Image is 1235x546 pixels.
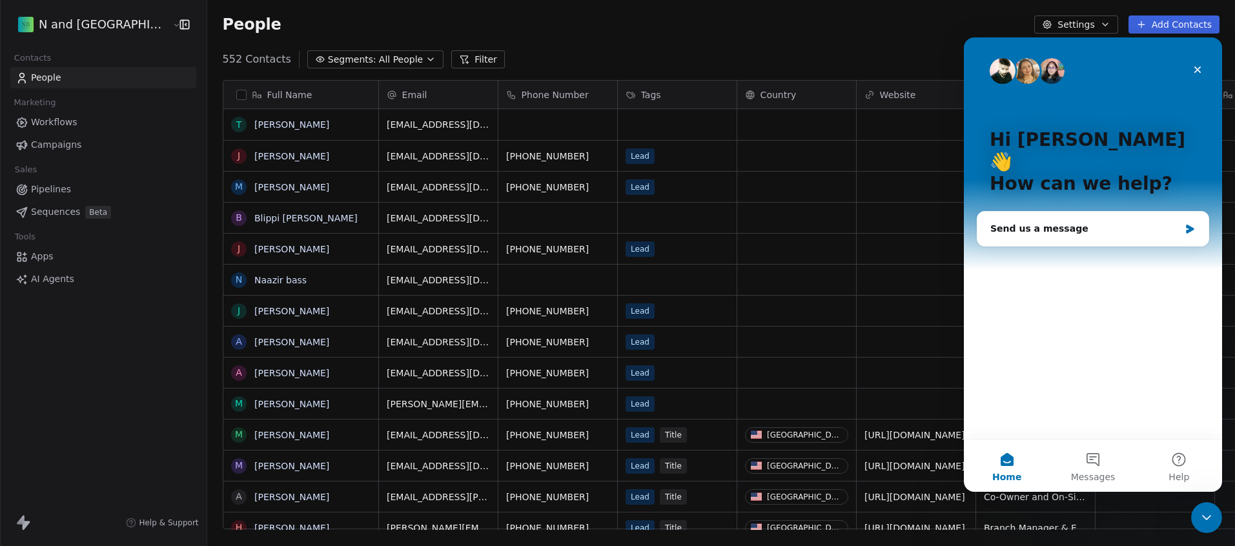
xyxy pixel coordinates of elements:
a: [PERSON_NAME] [254,306,329,316]
span: [PHONE_NUMBER] [506,521,609,534]
span: [EMAIL_ADDRESS][DOMAIN_NAME] [387,118,490,131]
div: J [238,242,240,256]
span: Segments: [328,53,376,66]
span: Lead [626,303,655,319]
div: M [235,180,243,194]
a: Help & Support [126,518,198,528]
span: [PHONE_NUMBER] [506,336,609,349]
div: A [236,490,242,503]
span: People [223,15,281,34]
a: [URL][DOMAIN_NAME] [864,523,965,533]
a: SequencesBeta [10,201,196,223]
a: Campaigns [10,134,196,156]
span: [EMAIL_ADDRESS][DOMAIN_NAME] [387,305,490,318]
div: M [235,397,243,410]
span: [EMAIL_ADDRESS][DOMAIN_NAME] [387,181,490,194]
div: [GEOGRAPHIC_DATA] [767,430,842,440]
span: Lead [626,458,655,474]
span: [PHONE_NUMBER] [506,398,609,410]
div: H [235,521,242,534]
span: Country [760,88,797,101]
span: Contacts [8,48,57,68]
span: [EMAIL_ADDRESS][PERSON_NAME][DOMAIN_NAME] [387,490,490,503]
span: Lead [626,334,655,350]
span: [PHONE_NUMBER] [506,150,609,163]
img: NB.jpg [18,17,34,32]
a: [PERSON_NAME] [254,430,329,440]
span: [EMAIL_ADDRESS][DOMAIN_NAME] [387,150,490,163]
span: [PHONE_NUMBER] [506,429,609,441]
span: Website [880,88,916,101]
span: [EMAIL_ADDRESS][DOMAIN_NAME] [387,336,490,349]
span: [PHONE_NUMBER] [506,181,609,194]
span: All People [379,53,423,66]
span: Full Name [267,88,312,101]
span: [EMAIL_ADDRESS][DOMAIN_NAME] [387,243,490,256]
a: [PERSON_NAME] [254,151,329,161]
div: A [236,366,242,379]
span: [EMAIL_ADDRESS][DOMAIN_NAME] [387,212,490,225]
span: Workflows [31,116,77,129]
span: AI Agents [31,272,74,286]
a: [PERSON_NAME] [254,523,329,533]
div: B [236,211,242,225]
div: Website [857,81,975,108]
span: [EMAIL_ADDRESS][DOMAIN_NAME] [387,367,490,379]
a: [PERSON_NAME] [254,119,329,130]
a: [PERSON_NAME] [254,368,329,378]
span: Lead [626,365,655,381]
div: M [235,428,243,441]
a: [URL][DOMAIN_NAME] [864,461,965,471]
span: [PHONE_NUMBER] [506,490,609,503]
a: Pipelines [10,179,196,200]
a: Naazir bass [254,275,307,285]
span: Title [660,427,687,443]
a: [PERSON_NAME] [254,337,329,347]
span: Title [660,520,687,536]
div: Email [379,81,498,108]
span: Beta [85,206,111,219]
button: Filter [451,50,505,68]
span: 552 Contacts [223,52,291,67]
iframe: Intercom live chat [1191,502,1222,533]
div: N [235,273,241,287]
span: Lead [626,179,655,195]
span: [PHONE_NUMBER] [506,460,609,472]
span: Lead [626,148,655,164]
button: Settings [1034,15,1118,34]
button: Add Contacts [1128,15,1220,34]
span: Email [402,88,427,101]
span: Tags [641,88,661,101]
span: Lead [626,396,655,412]
div: T [236,118,241,132]
span: Lead [626,241,655,257]
span: [PHONE_NUMBER] [506,367,609,379]
div: [GEOGRAPHIC_DATA] [767,492,842,501]
span: Phone Number [522,88,589,101]
div: [GEOGRAPHIC_DATA] [767,461,842,470]
div: j [238,304,240,318]
a: AI Agents [10,268,196,290]
a: [PERSON_NAME] [254,399,329,409]
span: Branch Manager & Escrow Officer [984,521,1087,534]
div: grid [223,109,379,530]
span: Apps [31,250,54,263]
a: [PERSON_NAME] [254,244,329,254]
div: [GEOGRAPHIC_DATA] [767,523,842,532]
div: M [235,459,243,472]
a: [PERSON_NAME] [254,182,329,192]
a: Blippi [PERSON_NAME] [254,213,358,223]
span: Sales [9,160,43,179]
span: Campaigns [31,138,81,152]
span: Co-Owner and On-Site Manager and Escrow Officer [984,490,1087,503]
div: Phone Number [498,81,617,108]
a: [URL][DOMAIN_NAME] [864,492,965,502]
